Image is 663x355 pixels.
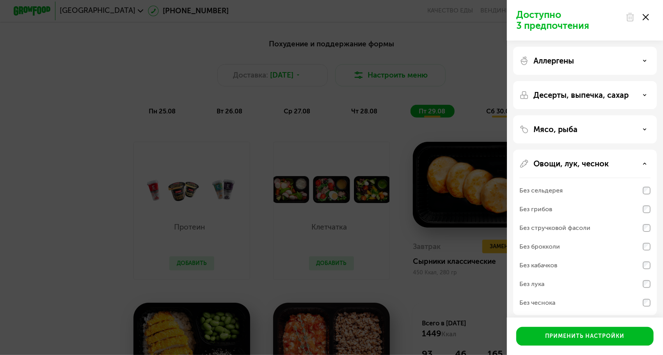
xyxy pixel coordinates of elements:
button: Применить настройки [516,327,654,346]
div: Без лука [519,279,544,289]
p: Десерты, выпечка, сахар [533,90,629,100]
p: Овощи, лук, чеснок [533,159,609,168]
div: Без чеснока [519,298,555,307]
div: Без кабачков [519,261,557,270]
p: Доступно 3 предпочтения [516,9,621,31]
div: Без брокколи [519,242,560,251]
p: Мясо, рыба [533,125,578,134]
div: Без сельдерея [519,186,563,195]
p: Аллергены [533,56,574,65]
div: Без грибов [519,205,552,214]
div: Без стручковой фасоли [519,223,590,233]
div: Применить настройки [546,332,625,340]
